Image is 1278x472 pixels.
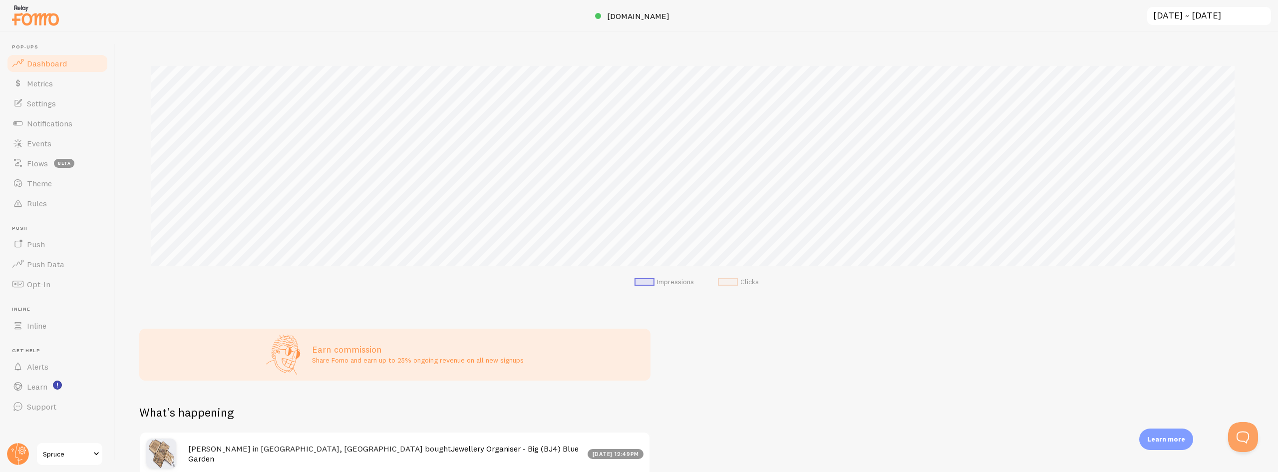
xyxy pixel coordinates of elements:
a: Support [6,397,109,417]
span: Settings [27,98,56,108]
span: Spruce [43,448,90,460]
h3: Earn commission [312,344,524,355]
p: Share Fomo and earn up to 25% ongoing revenue on all new signups [312,355,524,365]
span: Push Data [27,259,64,269]
span: Dashboard [27,58,67,68]
span: Pop-ups [12,44,109,50]
span: Metrics [27,78,53,88]
li: Clicks [718,278,759,287]
span: beta [54,159,74,168]
span: Push [27,239,45,249]
span: Theme [27,178,52,188]
a: Flows beta [6,153,109,173]
h4: [PERSON_NAME] in [GEOGRAPHIC_DATA], [GEOGRAPHIC_DATA] bought [188,444,582,464]
div: [DATE] 12:49pm [588,449,643,459]
span: Support [27,402,56,412]
h2: What's happening [139,405,234,420]
a: Alerts [6,357,109,377]
span: Learn [27,382,47,392]
a: Push Data [6,254,109,274]
a: Notifications [6,113,109,133]
a: Push [6,234,109,254]
svg: <p>Watch New Feature Tutorials!</p> [53,381,62,390]
span: Push [12,225,109,232]
a: Jewellery Organiser - Big (BJ4) Blue Garden [188,444,579,464]
a: Inline [6,316,109,336]
span: Alerts [27,362,48,372]
span: Flows [27,158,48,168]
span: Events [27,138,51,148]
span: Inline [27,321,46,331]
a: Learn [6,377,109,397]
span: Rules [27,198,47,208]
a: Metrics [6,73,109,93]
a: Theme [6,173,109,193]
li: Impressions [635,278,694,287]
a: Settings [6,93,109,113]
span: Opt-In [27,279,50,289]
a: Rules [6,193,109,213]
div: Learn more [1139,429,1193,450]
span: Notifications [27,118,72,128]
span: Inline [12,306,109,313]
img: fomo-relay-logo-orange.svg [10,2,60,28]
iframe: Help Scout Beacon - Open [1228,422,1258,452]
a: Spruce [36,442,103,466]
a: Events [6,133,109,153]
a: Dashboard [6,53,109,73]
span: Get Help [12,348,109,354]
a: Opt-In [6,274,109,294]
p: Learn more [1147,435,1185,444]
